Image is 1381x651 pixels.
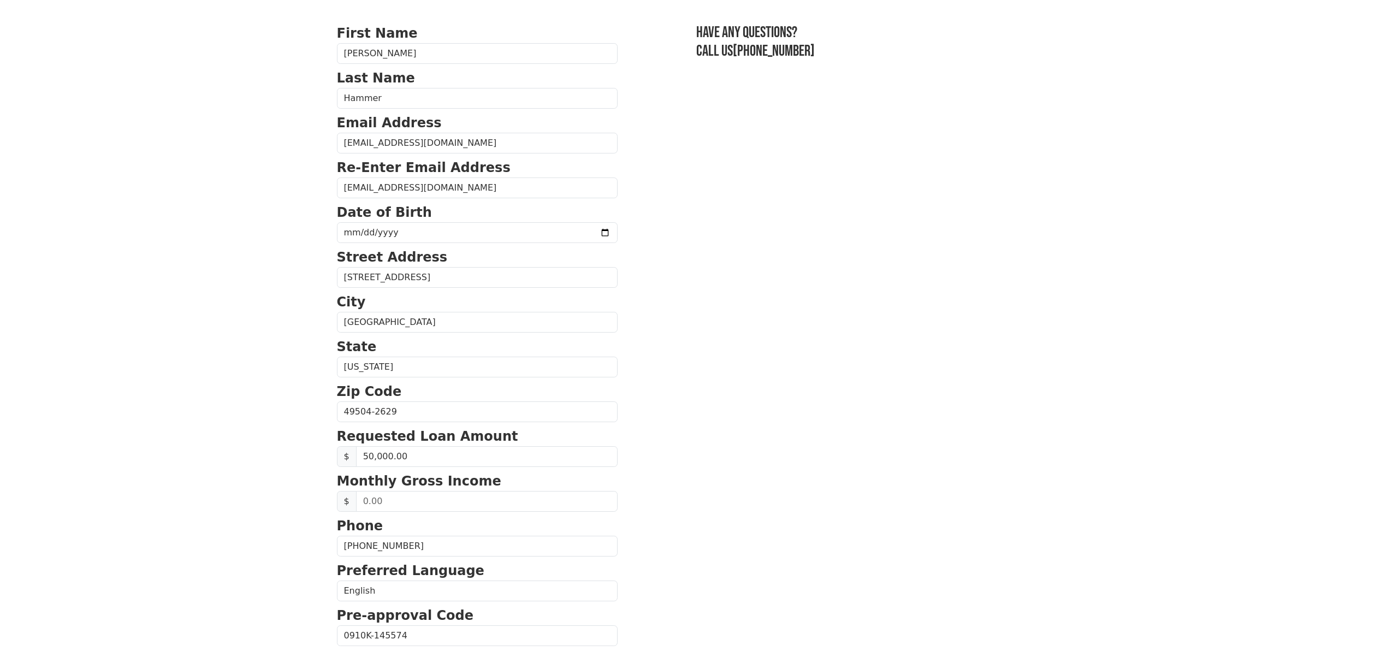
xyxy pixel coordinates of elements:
[337,88,618,109] input: Last Name
[337,563,484,578] strong: Preferred Language
[696,23,1045,42] h3: Have any questions?
[337,115,442,131] strong: Email Address
[337,625,618,646] input: Pre-approval Code
[337,429,518,444] strong: Requested Loan Amount
[337,70,415,86] strong: Last Name
[337,471,618,491] p: Monthly Gross Income
[696,42,1045,61] h3: Call us
[337,267,618,288] input: Street Address
[337,491,357,512] span: $
[337,160,511,175] strong: Re-Enter Email Address
[337,339,377,354] strong: State
[337,26,418,41] strong: First Name
[337,250,448,265] strong: Street Address
[337,133,618,153] input: Email Address
[337,401,618,422] input: Zip Code
[337,43,618,64] input: First Name
[337,294,366,310] strong: City
[337,608,474,623] strong: Pre-approval Code
[337,446,357,467] span: $
[337,518,383,534] strong: Phone
[337,312,618,333] input: City
[337,177,618,198] input: Re-Enter Email Address
[733,42,815,60] a: [PHONE_NUMBER]
[356,491,618,512] input: 0.00
[337,384,402,399] strong: Zip Code
[337,205,432,220] strong: Date of Birth
[356,446,618,467] input: 0.00
[337,536,618,557] input: Phone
